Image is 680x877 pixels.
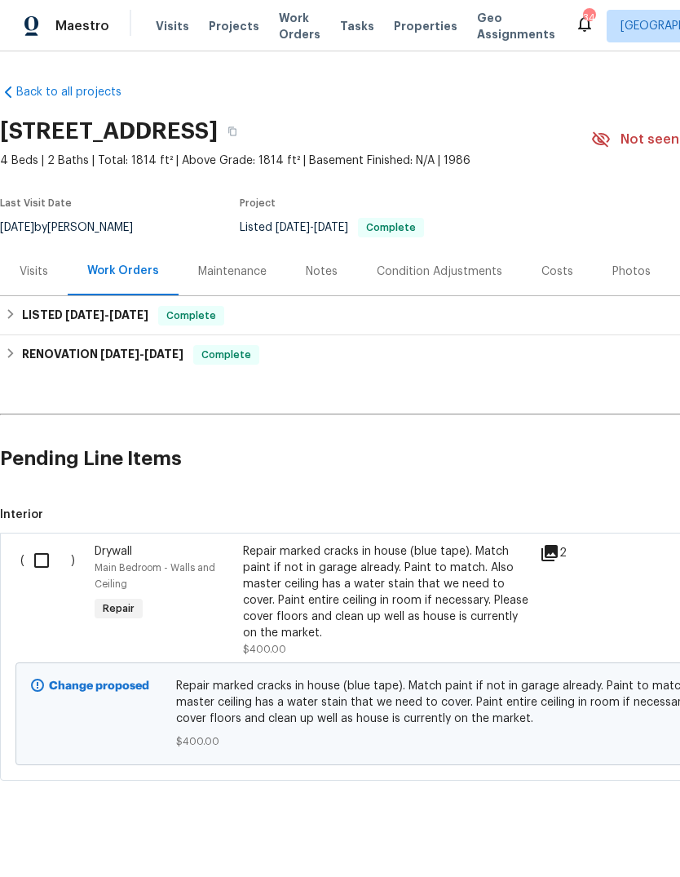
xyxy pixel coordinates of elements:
div: 34 [583,10,594,26]
div: ( ) [15,538,90,662]
h6: RENOVATION [22,345,183,365]
div: Costs [541,264,573,280]
div: Condition Adjustments [377,264,502,280]
div: Notes [306,264,338,280]
div: Repair marked cracks in house (blue tape). Match paint if not in garage already. Paint to match. ... [243,543,530,641]
span: Repair [96,600,141,617]
span: [DATE] [65,309,104,321]
span: Drywall [95,546,132,557]
b: Change proposed [49,680,149,692]
div: Visits [20,264,48,280]
span: $400.00 [243,644,286,654]
span: [DATE] [109,309,148,321]
button: Copy Address [218,117,247,146]
span: [DATE] [100,348,139,360]
span: - [276,222,348,233]
span: Listed [240,222,424,233]
span: Complete [160,308,223,324]
span: Project [240,198,276,208]
span: [DATE] [144,348,183,360]
div: Photos [612,264,651,280]
span: Maestro [55,18,109,34]
div: 2 [540,543,604,563]
span: Tasks [340,20,374,32]
span: Complete [195,347,258,363]
div: Work Orders [87,263,159,279]
span: Main Bedroom - Walls and Ceiling [95,563,215,589]
span: [DATE] [276,222,310,233]
span: Geo Assignments [477,10,555,42]
div: Maintenance [198,264,267,280]
span: - [65,309,148,321]
span: Work Orders [279,10,320,42]
span: Properties [394,18,457,34]
span: Complete [360,223,422,233]
span: Projects [209,18,259,34]
span: [DATE] [314,222,348,233]
span: - [100,348,183,360]
h6: LISTED [22,306,148,326]
span: Visits [156,18,189,34]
